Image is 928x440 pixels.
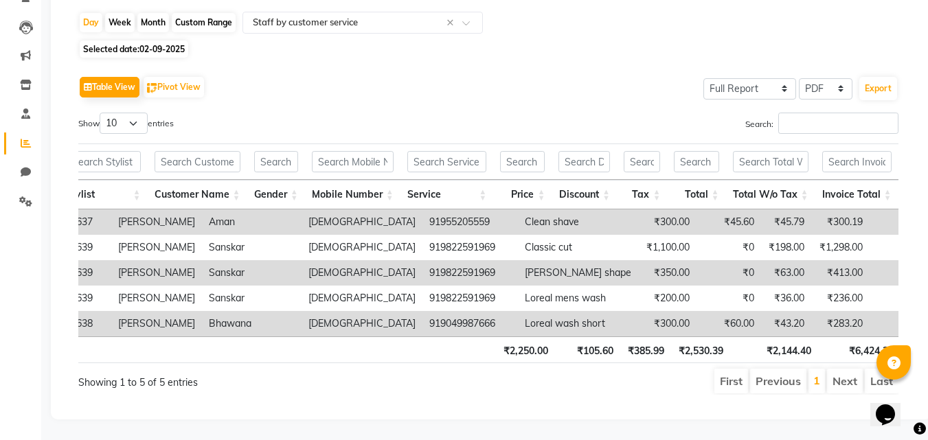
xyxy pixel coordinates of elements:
td: ₹45.79 [761,209,811,235]
a: 1 [813,373,820,387]
td: ₹300.19 [811,209,870,235]
div: Custom Range [172,13,236,32]
button: Export [859,77,897,100]
td: ₹198.00 [761,235,811,260]
td: ₹300.00 [638,311,697,336]
span: Clear all [446,16,458,30]
div: Month [137,13,169,32]
input: Search Tax [624,151,660,172]
label: Search: [745,113,898,134]
td: ₹0 [697,235,761,260]
th: ₹6,424.39 [818,336,901,363]
td: 919822591969 [422,260,518,286]
input: Search Mobile Number [312,151,394,172]
td: ₹350.00 [638,260,697,286]
td: [DEMOGRAPHIC_DATA] [302,209,422,235]
td: [PERSON_NAME] [111,209,202,235]
td: ₹36.00 [761,286,811,311]
td: ₹0 [697,260,761,286]
td: ₹1,298.00 [811,235,870,260]
td: Loreal mens wash [518,286,638,311]
input: Search Price [500,151,545,172]
input: Search Total W/o Tax [733,151,808,172]
td: [DEMOGRAPHIC_DATA] [302,311,422,336]
input: Search Customer Name [155,151,240,172]
img: pivot.png [147,83,157,93]
td: Sanskar [202,235,302,260]
th: Mobile Number: activate to sort column ascending [305,180,400,209]
th: ₹385.99 [620,336,671,363]
th: Customer Name: activate to sort column ascending [148,180,247,209]
th: Discount: activate to sort column ascending [552,180,617,209]
input: Search Discount [558,151,610,172]
input: Search Service [407,151,487,172]
td: 919049987666 [422,311,518,336]
td: 919822591969 [422,286,518,311]
td: ₹45.60 [697,209,761,235]
td: ₹200.00 [638,286,697,311]
td: [PERSON_NAME] [111,311,202,336]
td: ₹283.20 [811,311,870,336]
th: Invoice Total: activate to sort column ascending [815,180,898,209]
td: [DEMOGRAPHIC_DATA] [302,260,422,286]
td: ₹413.00 [811,260,870,286]
span: Selected date: [80,40,188,58]
td: ₹1,100.00 [638,235,697,260]
td: ₹60.00 [697,311,761,336]
th: ₹2,144.40 [730,336,818,363]
td: [DEMOGRAPHIC_DATA] [302,286,422,311]
td: Aman [202,209,302,235]
select: Showentries [100,113,148,134]
button: Table View [80,77,139,97]
td: [PERSON_NAME] [111,260,202,286]
span: 02-09-2025 [139,44,185,54]
td: ₹0 [697,286,761,311]
input: Search Stylist [66,151,140,172]
td: Bhawana [202,311,302,336]
td: Sanskar [202,260,302,286]
th: ₹105.60 [555,336,620,363]
td: Sanskar [202,286,302,311]
th: Total: activate to sort column ascending [667,180,725,209]
button: Pivot View [144,77,204,97]
th: Price: activate to sort column ascending [493,180,552,209]
iframe: chat widget [870,385,914,426]
td: 91955205559 [422,209,518,235]
td: ₹63.00 [761,260,811,286]
td: ₹300.00 [638,209,697,235]
input: Search Gender [254,151,298,172]
td: [PERSON_NAME] [111,286,202,311]
td: ₹236.00 [811,286,870,311]
div: Day [80,13,102,32]
td: 919822591969 [422,235,518,260]
th: Service: activate to sort column ascending [400,180,494,209]
td: Loreal wash short [518,311,638,336]
td: ₹43.20 [761,311,811,336]
div: Showing 1 to 5 of 5 entries [78,367,408,390]
th: Tax: activate to sort column ascending [617,180,667,209]
input: Search: [778,113,898,134]
td: [PERSON_NAME] shape [518,260,638,286]
td: [PERSON_NAME] [111,235,202,260]
th: ₹2,530.39 [671,336,730,363]
td: Classic cut [518,235,638,260]
td: [DEMOGRAPHIC_DATA] [302,235,422,260]
input: Search Total [674,151,718,172]
th: Gender: activate to sort column ascending [247,180,305,209]
th: Stylist: activate to sort column ascending [59,180,147,209]
th: Total W/o Tax: activate to sort column ascending [726,180,815,209]
th: ₹2,250.00 [497,336,556,363]
input: Search Invoice Total [822,151,892,172]
td: Clean shave [518,209,638,235]
label: Show entries [78,113,174,134]
div: Week [105,13,135,32]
